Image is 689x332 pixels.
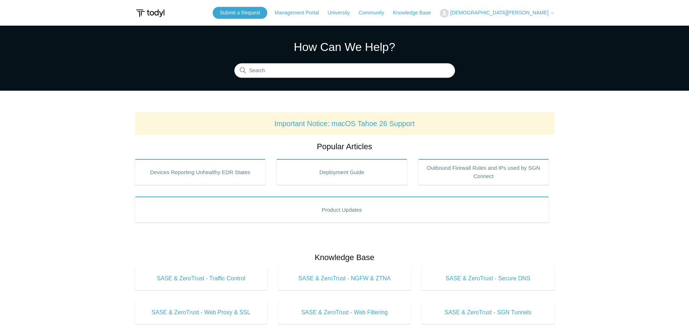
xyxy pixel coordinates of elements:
span: SASE & ZeroTrust - SGN Tunnels [433,308,544,317]
a: Knowledge Base [393,9,438,17]
a: SASE & ZeroTrust - NGFW & ZTNA [278,267,411,290]
span: SASE & ZeroTrust - Web Filtering [289,308,400,317]
a: SASE & ZeroTrust - Secure DNS [422,267,554,290]
h2: Popular Articles [135,141,554,152]
span: SASE & ZeroTrust - Traffic Control [146,274,257,283]
a: Community [358,9,391,17]
a: Management Portal [275,9,326,17]
img: Todyl Support Center Help Center home page [135,7,166,20]
a: SASE & ZeroTrust - SGN Tunnels [422,301,554,324]
a: Deployment Guide [276,159,407,185]
h2: Knowledge Base [135,251,554,263]
a: Product Updates [135,197,549,223]
span: SASE & ZeroTrust - Web Proxy & SSL [146,308,257,317]
a: Outbound Firewall Rules and IPs used by SGN Connect [418,159,549,185]
button: [DEMOGRAPHIC_DATA][PERSON_NAME] [440,9,554,18]
a: SASE & ZeroTrust - Traffic Control [135,267,268,290]
a: SASE & ZeroTrust - Web Filtering [278,301,411,324]
a: SASE & ZeroTrust - Web Proxy & SSL [135,301,268,324]
span: SASE & ZeroTrust - Secure DNS [433,274,544,283]
h1: How Can We Help? [234,38,455,56]
input: Search [234,64,455,78]
a: University [328,9,357,17]
span: [DEMOGRAPHIC_DATA][PERSON_NAME] [450,10,549,16]
a: Submit a Request [213,7,267,19]
span: SASE & ZeroTrust - NGFW & ZTNA [289,274,400,283]
a: Devices Reporting Unhealthy EDR States [135,159,266,185]
a: Important Notice: macOS Tahoe 26 Support [275,120,415,128]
